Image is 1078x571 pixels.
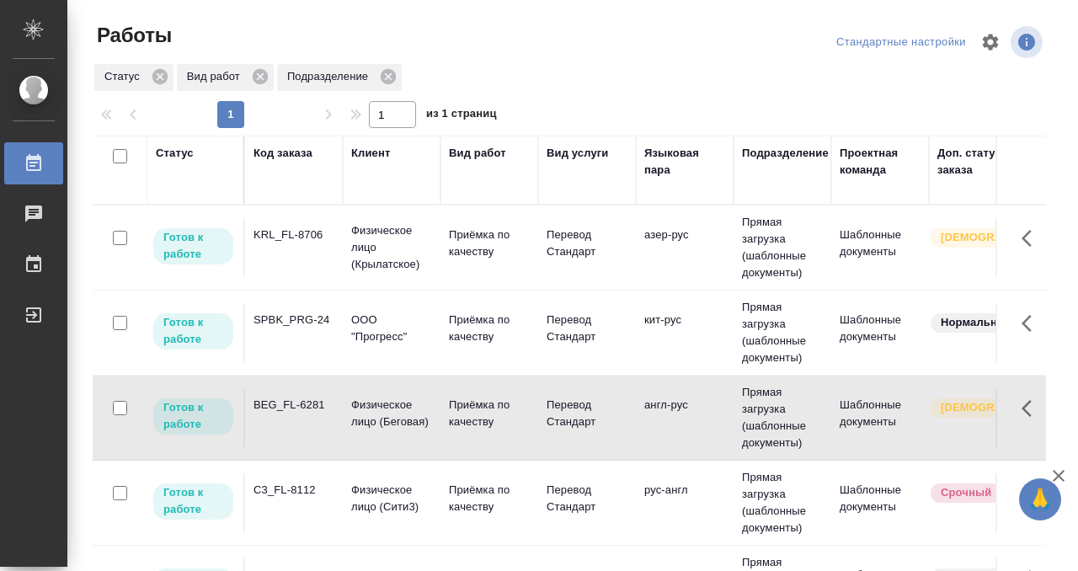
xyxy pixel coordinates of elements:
span: 🙏 [1026,482,1054,517]
p: Физическое лицо (Крылатское) [351,222,432,273]
div: Исполнитель может приступить к работе [152,482,235,521]
div: Вид услуги [547,145,609,162]
div: Проектная команда [840,145,921,179]
span: Настроить таблицу [970,22,1011,62]
td: рус-англ [636,473,734,532]
button: Здесь прячутся важные кнопки [1011,218,1052,259]
div: Языковая пара [644,145,725,179]
span: Посмотреть информацию [1011,26,1046,58]
p: ООО "Прогресс" [351,312,432,345]
p: Физическое лицо (Беговая) [351,397,432,430]
p: Перевод Стандарт [547,482,627,515]
div: Статус [94,64,173,91]
td: кит-рус [636,303,734,362]
div: Вид работ [177,64,274,91]
p: Готов к работе [163,229,223,263]
p: Подразделение [287,68,374,85]
p: Приёмка по качеству [449,482,530,515]
span: из 1 страниц [426,104,497,128]
td: Прямая загрузка (шаблонные документы) [734,461,831,545]
div: C3_FL-8112 [253,482,334,499]
div: BEG_FL-6281 [253,397,334,414]
div: split button [832,29,970,56]
td: Шаблонные документы [831,473,929,532]
td: азер-рус [636,218,734,277]
p: Вид работ [187,68,246,85]
p: [DEMOGRAPHIC_DATA] [941,399,1025,416]
button: Здесь прячутся важные кнопки [1011,473,1052,514]
p: Готов к работе [163,484,223,518]
div: Доп. статус заказа [937,145,1026,179]
div: Статус [156,145,194,162]
div: Код заказа [253,145,312,162]
td: Прямая загрузка (шаблонные документы) [734,205,831,290]
td: Прямая загрузка (шаблонные документы) [734,376,831,460]
p: Готов к работе [163,314,223,348]
button: Здесь прячутся важные кнопки [1011,303,1052,344]
div: Клиент [351,145,390,162]
td: Шаблонные документы [831,388,929,447]
div: Подразделение [277,64,402,91]
div: Подразделение [742,145,829,162]
p: Перевод Стандарт [547,227,627,260]
p: Перевод Стандарт [547,312,627,345]
p: Нормальный [941,314,1013,331]
p: Приёмка по качеству [449,397,530,430]
p: Готов к работе [163,399,223,433]
div: KRL_FL-8706 [253,227,334,243]
p: Приёмка по качеству [449,312,530,345]
td: Прямая загрузка (шаблонные документы) [734,291,831,375]
div: Вид работ [449,145,506,162]
p: Статус [104,68,146,85]
p: [DEMOGRAPHIC_DATA] [941,229,1025,246]
p: Перевод Стандарт [547,397,627,430]
div: Исполнитель может приступить к работе [152,227,235,266]
div: Исполнитель может приступить к работе [152,397,235,436]
button: 🙏 [1019,478,1061,520]
span: Работы [93,22,172,49]
p: Срочный [941,484,991,501]
div: Исполнитель может приступить к работе [152,312,235,351]
p: Приёмка по качеству [449,227,530,260]
button: Здесь прячутся важные кнопки [1011,388,1052,429]
td: Шаблонные документы [831,303,929,362]
td: англ-рус [636,388,734,447]
td: Шаблонные документы [831,218,929,277]
p: Физическое лицо (Сити3) [351,482,432,515]
div: SPBK_PRG-24 [253,312,334,328]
